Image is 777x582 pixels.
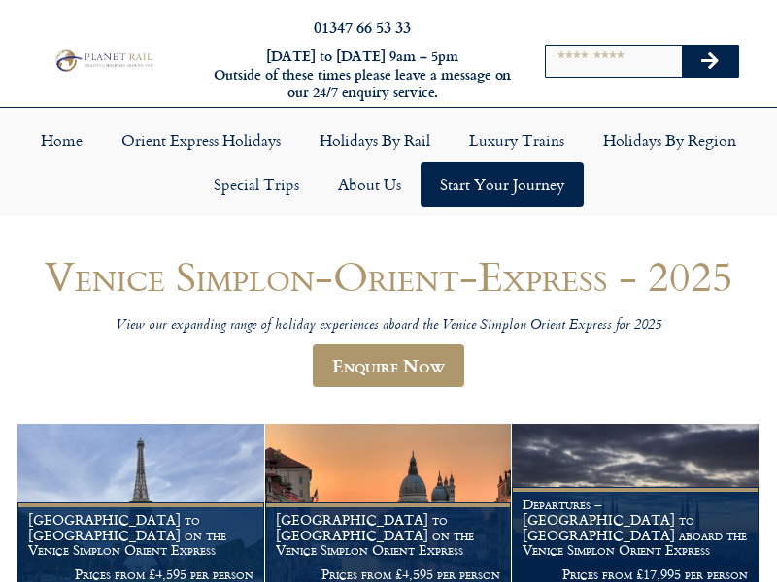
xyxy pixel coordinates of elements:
p: Prices from £4,595 per person [276,566,501,582]
a: Special Trips [194,162,319,207]
a: Orient Express Holidays [102,117,300,162]
h1: Departures – [GEOGRAPHIC_DATA] to [GEOGRAPHIC_DATA] aboard the Venice Simplon Orient Express [523,497,748,558]
h6: [DATE] to [DATE] 9am – 5pm Outside of these times please leave a message on our 24/7 enquiry serv... [212,48,513,102]
h1: [GEOGRAPHIC_DATA] to [GEOGRAPHIC_DATA] on the Venice Simplon Orient Express [28,512,253,558]
button: Search [682,46,738,77]
a: 01347 66 53 33 [314,16,411,38]
a: Home [21,117,102,162]
a: Start your Journey [421,162,584,207]
h1: [GEOGRAPHIC_DATA] to [GEOGRAPHIC_DATA] on the Venice Simplon Orient Express [276,512,501,558]
nav: Menu [10,117,767,207]
img: Planet Rail Train Holidays Logo [51,48,155,73]
h1: Venice Simplon-Orient-Express - 2025 [17,253,760,299]
a: About Us [319,162,421,207]
a: Holidays by Region [584,117,756,162]
a: Holidays by Rail [300,117,450,162]
p: View our expanding range of holiday experiences aboard the Venice Simplon Orient Express for 2025 [17,317,760,336]
a: Enquire Now [313,344,464,387]
p: Prices from £17,995 per person [523,566,748,582]
a: Luxury Trains [450,117,584,162]
p: Prices from £4,595 per person [28,566,253,582]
